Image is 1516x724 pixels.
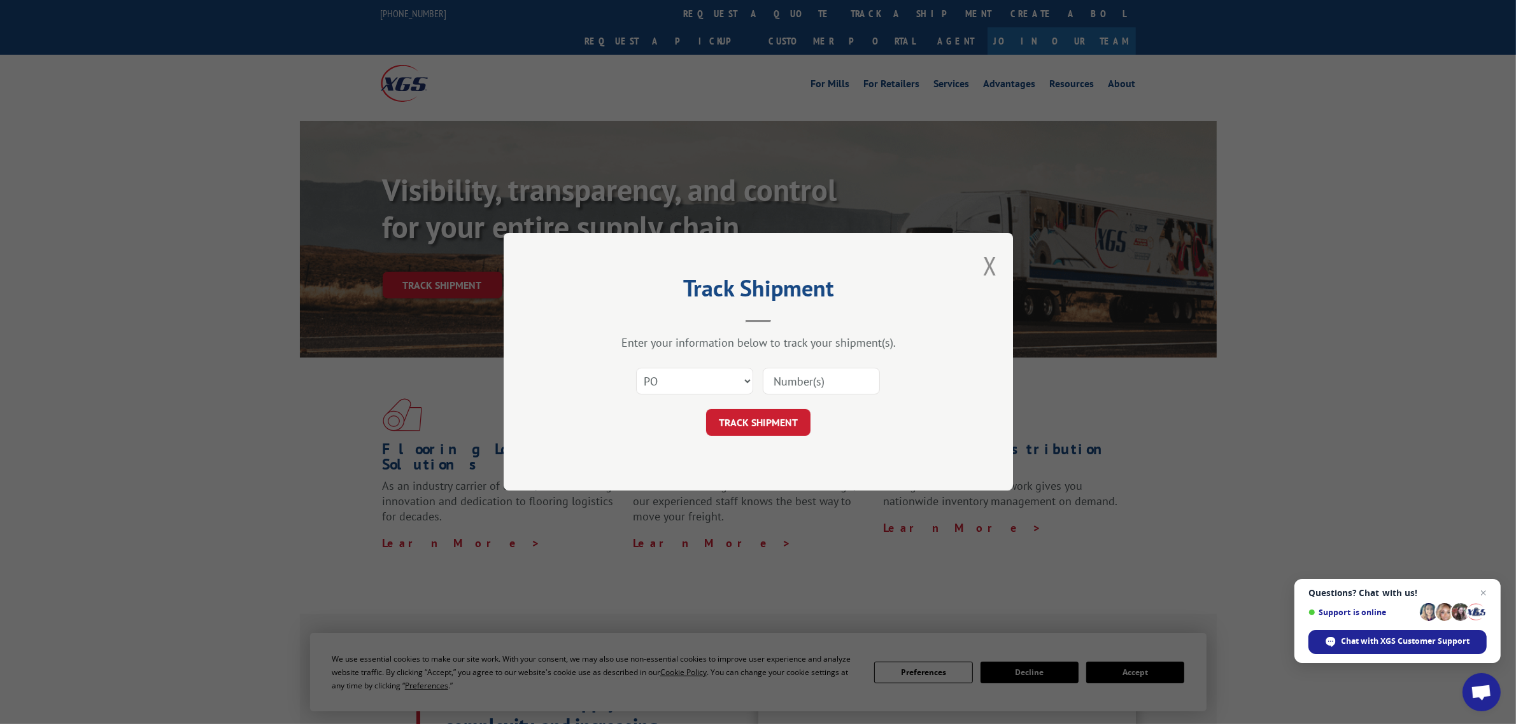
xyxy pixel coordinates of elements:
h2: Track Shipment [567,279,949,303]
div: Enter your information below to track your shipment(s). [567,336,949,351]
input: Number(s) [763,368,880,395]
button: TRACK SHIPMENT [706,410,811,436]
span: Support is online [1308,608,1415,617]
button: Close modal [983,249,997,282]
a: Open chat [1463,673,1501,711]
span: Chat with XGS Customer Support [1308,630,1487,654]
span: Chat with XGS Customer Support [1342,636,1470,647]
span: Questions? Chat with us! [1308,588,1487,598]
